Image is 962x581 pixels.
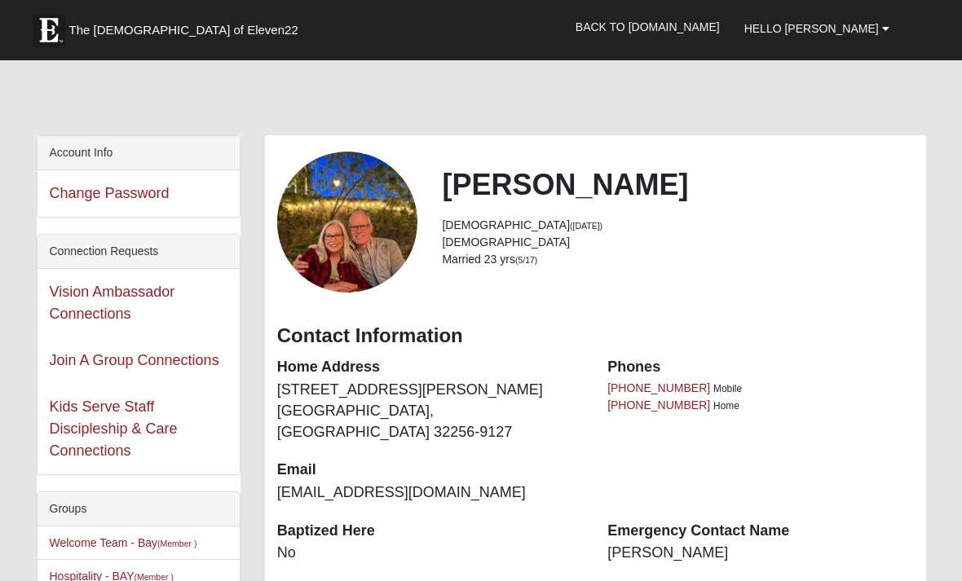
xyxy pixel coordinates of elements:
[69,22,298,38] span: The [DEMOGRAPHIC_DATA] of Eleven22
[277,482,583,504] dd: [EMAIL_ADDRESS][DOMAIN_NAME]
[713,400,739,412] span: Home
[607,521,913,542] dt: Emergency Contact Name
[744,22,879,35] span: Hello [PERSON_NAME]
[442,234,913,251] li: [DEMOGRAPHIC_DATA]
[24,6,351,46] a: The [DEMOGRAPHIC_DATA] of Eleven22
[277,460,583,481] dt: Email
[607,357,913,378] dt: Phones
[277,357,583,378] dt: Home Address
[277,324,914,348] h3: Contact Information
[38,492,240,526] div: Groups
[713,383,742,394] span: Mobile
[563,7,732,47] a: Back to [DOMAIN_NAME]
[50,398,178,459] a: Kids Serve Staff Discipleship & Care Connections
[607,543,913,564] dd: [PERSON_NAME]
[50,536,197,549] a: Welcome Team - Bay(Member )
[277,380,583,442] dd: [STREET_ADDRESS][PERSON_NAME] [GEOGRAPHIC_DATA], [GEOGRAPHIC_DATA] 32256-9127
[515,255,537,265] small: (5/17)
[442,217,913,234] li: [DEMOGRAPHIC_DATA]
[157,539,196,548] small: (Member )
[442,251,913,268] li: Married 23 yrs
[442,167,913,202] h2: [PERSON_NAME]
[50,284,175,322] a: Vision Ambassador Connections
[277,521,583,542] dt: Baptized Here
[607,381,710,394] a: [PHONE_NUMBER]
[277,543,583,564] dd: No
[50,352,219,368] a: Join A Group Connections
[38,235,240,269] div: Connection Requests
[277,152,418,293] a: View Fullsize Photo
[570,221,602,231] small: ([DATE])
[732,8,902,49] a: Hello [PERSON_NAME]
[33,14,65,46] img: Eleven22 logo
[607,398,710,412] a: [PHONE_NUMBER]
[38,136,240,170] div: Account Info
[50,185,170,201] a: Change Password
